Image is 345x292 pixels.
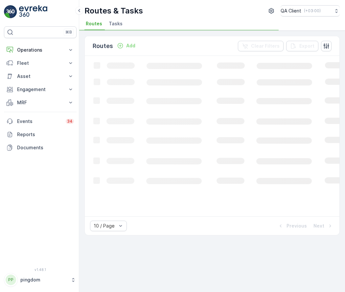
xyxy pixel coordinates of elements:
img: logo_light-DOdMpM7g.png [19,5,47,18]
span: Routes [86,20,102,27]
div: PP [6,275,16,285]
p: Operations [17,47,63,53]
a: Events34 [4,115,77,128]
p: Export [299,43,314,49]
p: Reports [17,131,74,138]
button: Fleet [4,57,77,70]
button: PPpingdom [4,273,77,287]
button: Asset [4,70,77,83]
button: Clear Filters [238,41,284,51]
p: pingdom [20,277,67,283]
p: Next [313,223,324,229]
p: Events [17,118,62,125]
p: Routes & Tasks [84,6,143,16]
button: Add [114,42,138,50]
p: Engagement [17,86,63,93]
span: Tasks [109,20,123,27]
p: Asset [17,73,63,80]
button: Next [313,222,334,230]
p: Previous [287,223,307,229]
p: Add [126,42,135,49]
p: ( +03:00 ) [304,8,321,13]
button: Export [286,41,318,51]
button: MRF [4,96,77,109]
button: Operations [4,43,77,57]
p: ⌘B [65,30,72,35]
button: Engagement [4,83,77,96]
a: Documents [4,141,77,154]
a: Reports [4,128,77,141]
p: MRF [17,99,63,106]
p: Clear Filters [251,43,280,49]
p: QA Client [281,8,301,14]
p: Fleet [17,60,63,66]
span: v 1.48.1 [4,268,77,272]
img: logo [4,5,17,18]
p: Routes [93,41,113,51]
p: Documents [17,144,74,151]
button: Previous [277,222,308,230]
p: 34 [67,119,73,124]
button: QA Client(+03:00) [281,5,340,16]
